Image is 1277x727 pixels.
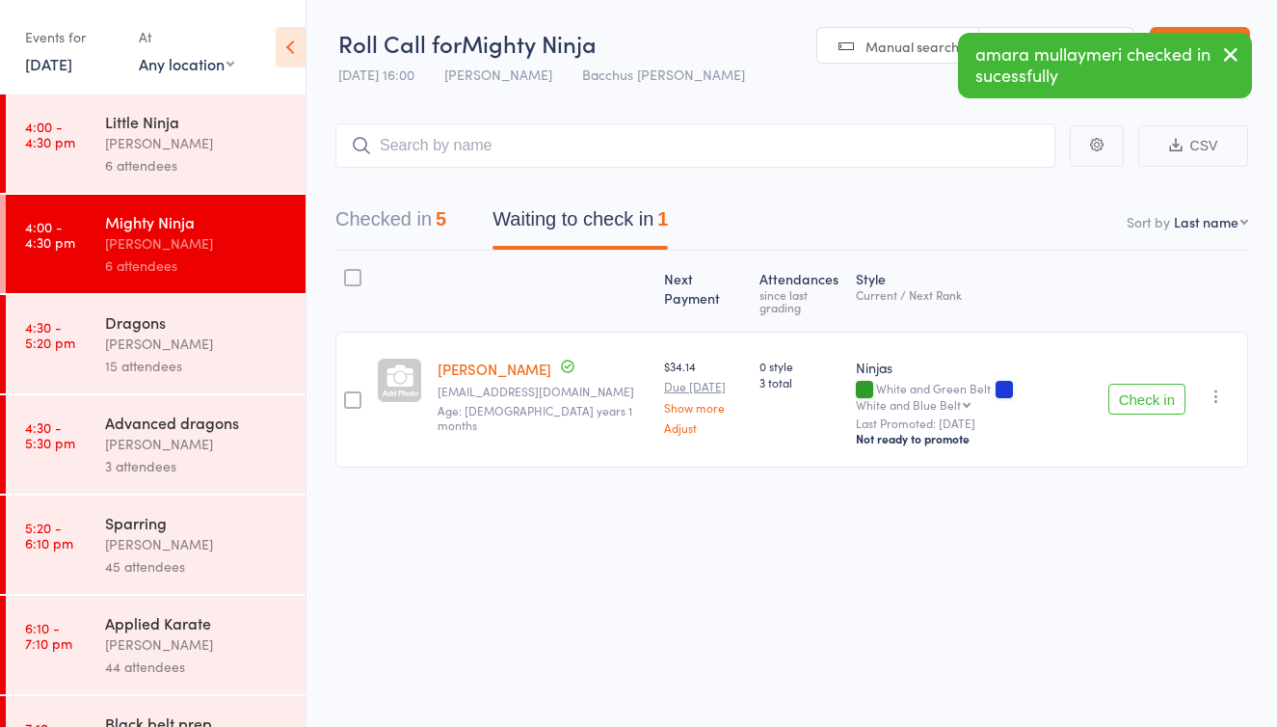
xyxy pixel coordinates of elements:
[25,119,75,149] time: 4:00 - 4:30 pm
[25,53,72,74] a: [DATE]
[338,65,414,84] span: [DATE] 16:00
[664,380,744,393] small: Due [DATE]
[759,358,840,374] span: 0 style
[664,358,744,434] div: $34.14
[664,421,744,434] a: Adjust
[1138,125,1248,167] button: CSV
[105,111,289,132] div: Little Ninja
[105,311,289,333] div: Dragons
[105,633,289,656] div: [PERSON_NAME]
[105,232,289,255] div: [PERSON_NAME]
[759,288,840,313] div: since last grading
[338,27,462,59] span: Roll Call for
[105,333,289,355] div: [PERSON_NAME]
[1174,212,1238,231] div: Last name
[6,94,306,193] a: 4:00 -4:30 pmLittle Ninja[PERSON_NAME]6 attendees
[492,199,668,250] button: Waiting to check in1
[25,219,75,250] time: 4:00 - 4:30 pm
[438,402,632,432] span: Age: [DEMOGRAPHIC_DATA] years 1 months
[856,382,1092,411] div: White and Green Belt
[105,612,289,633] div: Applied Karate
[759,374,840,390] span: 3 total
[865,37,959,56] span: Manual search
[444,65,552,84] span: [PERSON_NAME]
[105,656,289,678] div: 44 attendees
[582,65,745,84] span: Bacchus [PERSON_NAME]
[462,27,597,59] span: Mighty Ninja
[856,431,1092,446] div: Not ready to promote
[139,53,234,74] div: Any location
[6,195,306,293] a: 4:00 -4:30 pmMighty Ninja[PERSON_NAME]6 attendees
[25,620,72,651] time: 6:10 - 7:10 pm
[105,255,289,277] div: 6 attendees
[25,520,73,551] time: 5:20 - 6:10 pm
[25,319,75,350] time: 4:30 - 5:20 pm
[25,21,120,53] div: Events for
[436,208,446,229] div: 5
[848,259,1100,323] div: Style
[6,496,306,594] a: 5:20 -6:10 pmSparring[PERSON_NAME]45 attendees
[6,395,306,494] a: 4:30 -5:30 pmAdvanced dragons[PERSON_NAME]3 attendees
[25,419,75,450] time: 4:30 - 5:30 pm
[335,199,446,250] button: Checked in5
[105,512,289,533] div: Sparring
[657,208,668,229] div: 1
[105,412,289,433] div: Advanced dragons
[335,123,1055,168] input: Search by name
[438,359,551,379] a: [PERSON_NAME]
[105,154,289,176] div: 6 attendees
[656,259,752,323] div: Next Payment
[105,355,289,377] div: 15 attendees
[105,132,289,154] div: [PERSON_NAME]
[6,596,306,694] a: 6:10 -7:10 pmApplied Karate[PERSON_NAME]44 attendees
[105,211,289,232] div: Mighty Ninja
[1108,384,1185,415] button: Check in
[105,455,289,477] div: 3 attendees
[958,33,1252,98] div: amara mullaymeri checked in sucessfully
[856,417,1092,430] small: Last Promoted: [DATE]
[139,21,234,53] div: At
[105,433,289,455] div: [PERSON_NAME]
[438,385,649,398] small: kimbelliott@yahoo.com.au
[105,533,289,555] div: [PERSON_NAME]
[856,358,1092,377] div: Ninjas
[105,555,289,578] div: 45 attendees
[856,398,961,411] div: White and Blue Belt
[856,288,1092,301] div: Current / Next Rank
[1127,212,1170,231] label: Sort by
[6,295,306,393] a: 4:30 -5:20 pmDragons[PERSON_NAME]15 attendees
[752,259,848,323] div: Atten­dances
[1150,27,1250,66] a: Exit roll call
[664,401,744,414] a: Show more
